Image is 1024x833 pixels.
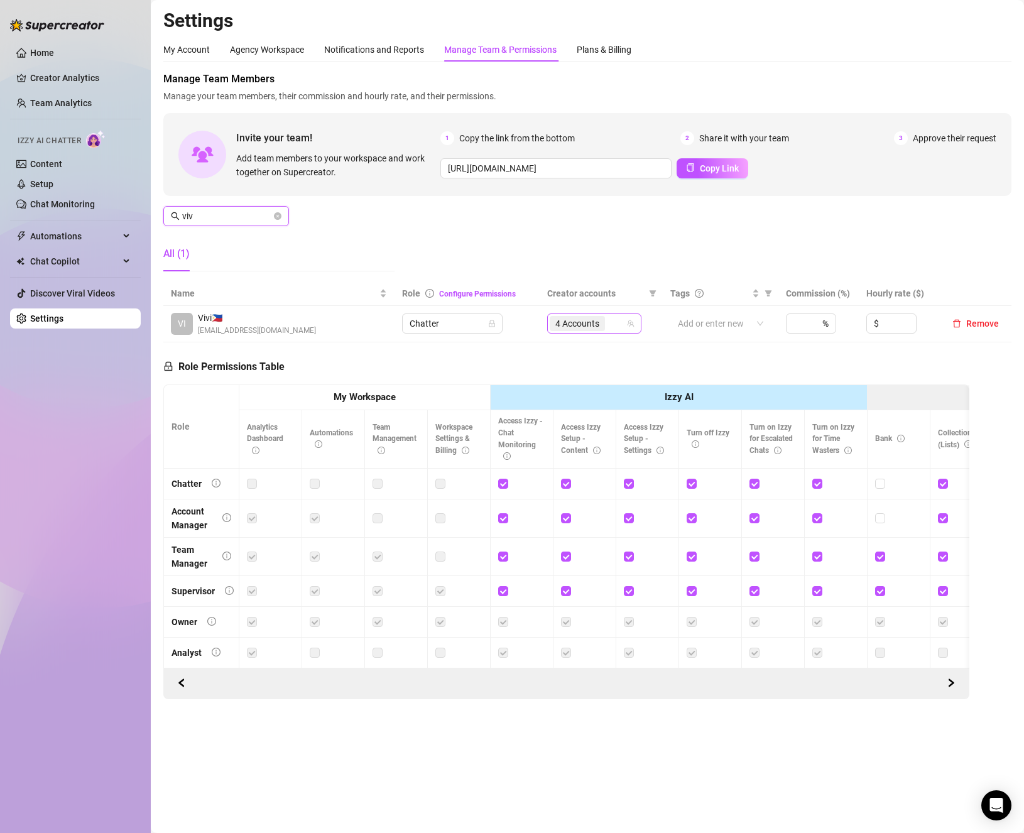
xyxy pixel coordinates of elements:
span: Access Izzy - Chat Monitoring [498,416,543,461]
div: Owner [172,615,197,629]
span: info-circle [897,435,905,442]
span: info-circle [964,440,972,448]
span: Copy the link from the bottom [459,131,575,145]
span: Remove [966,318,999,329]
button: Scroll Forward [172,673,192,694]
a: Creator Analytics [30,68,131,88]
span: Invite your team! [236,130,440,146]
a: Discover Viral Videos [30,288,115,298]
a: Team Analytics [30,98,92,108]
a: Configure Permissions [439,290,516,298]
div: Manage Team & Permissions [444,43,557,57]
th: Hourly rate ($) [859,281,940,306]
button: Copy Link [677,158,748,178]
span: lock [163,361,173,371]
span: Chat Copilot [30,251,119,271]
img: Chat Copilot [16,257,25,266]
span: info-circle [212,648,221,656]
span: info-circle [207,617,216,626]
span: Analytics Dashboard [247,423,283,455]
span: Access Izzy Setup - Settings [624,423,664,455]
span: question-circle [695,289,704,298]
span: Bank [875,434,905,443]
th: Role [164,385,239,469]
span: info-circle [425,289,434,298]
div: Agency Workspace [230,43,304,57]
input: Search members [182,209,271,223]
span: Turn on Izzy for Escalated Chats [749,423,793,455]
span: 4 Accounts [550,316,605,331]
span: thunderbolt [16,231,26,241]
span: Manage your team members, their commission and hourly rate, and their permissions. [163,89,1011,103]
span: Add team members to your workspace and work together on Supercreator. [236,151,435,179]
span: right [947,678,956,687]
span: Workspace Settings & Billing [435,423,472,455]
span: info-circle [315,440,322,448]
span: Vivi 🇵🇭 [198,311,316,325]
th: Name [163,281,395,306]
span: info-circle [593,447,601,454]
span: 1 [440,131,454,145]
div: Plans & Billing [577,43,631,57]
img: AI Chatter [86,130,106,148]
span: Copy Link [700,163,739,173]
h5: Role Permissions Table [163,359,285,374]
span: info-circle [656,447,664,454]
span: info-circle [844,447,852,454]
a: Home [30,48,54,58]
span: info-circle [222,552,231,560]
span: Chatter [410,314,495,333]
span: filter [762,284,775,303]
span: [EMAIL_ADDRESS][DOMAIN_NAME] [198,325,316,337]
span: info-circle [503,452,511,460]
span: search [171,212,180,220]
span: Collections (Lists) [938,428,976,449]
span: lock [488,320,496,327]
span: filter [646,284,659,303]
span: Turn on Izzy for Time Wasters [812,423,854,455]
span: 3 [894,131,908,145]
span: Manage Team Members [163,72,1011,87]
span: info-circle [378,447,385,454]
strong: Izzy AI [665,391,694,403]
span: Turn off Izzy [687,428,729,449]
span: left [177,678,186,687]
span: 2 [680,131,694,145]
div: Notifications and Reports [324,43,424,57]
div: All (1) [163,246,190,261]
h2: Settings [163,9,1011,33]
button: Scroll Backward [941,673,961,694]
div: Team Manager [172,543,212,570]
span: info-circle [252,447,259,454]
th: Commission (%) [778,281,859,306]
a: Setup [30,179,53,189]
span: filter [765,290,772,297]
div: Open Intercom Messenger [981,790,1011,820]
div: My Account [163,43,210,57]
span: Automations [310,428,353,449]
div: Supervisor [172,584,215,598]
a: Settings [30,313,63,324]
span: info-circle [212,479,221,487]
img: logo-BBDzfeDw.svg [10,19,104,31]
span: 4 Accounts [555,317,599,330]
span: info-circle [225,586,234,595]
span: filter [649,290,656,297]
span: Name [171,286,377,300]
button: Remove [947,316,1004,331]
span: Tags [670,286,690,300]
button: close-circle [274,212,281,220]
div: Analyst [172,646,202,660]
strong: My Workspace [334,391,396,403]
span: info-circle [692,440,699,448]
span: team [627,320,635,327]
span: Izzy AI Chatter [18,135,81,147]
a: Chat Monitoring [30,199,95,209]
div: Chatter [172,477,202,491]
span: info-circle [774,447,782,454]
a: Content [30,159,62,169]
span: Creator accounts [547,286,645,300]
span: Approve their request [913,131,996,145]
span: copy [686,163,695,172]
